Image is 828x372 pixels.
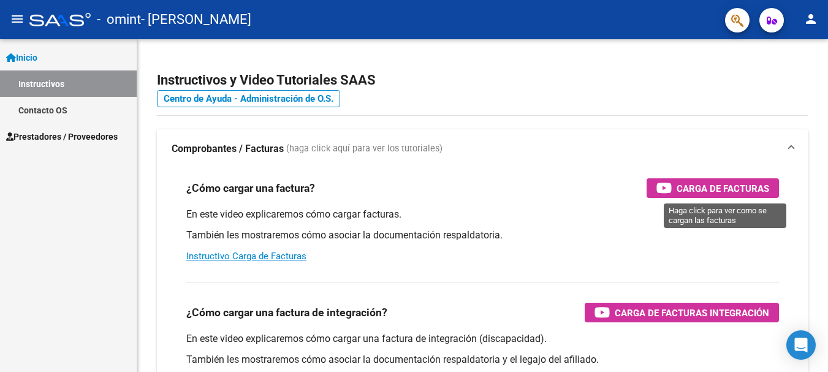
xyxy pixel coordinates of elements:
[186,353,779,366] p: También les mostraremos cómo asociar la documentación respaldatoria y el legajo del afiliado.
[6,51,37,64] span: Inicio
[6,130,118,143] span: Prestadores / Proveedores
[615,305,769,321] span: Carga de Facturas Integración
[186,208,779,221] p: En este video explicaremos cómo cargar facturas.
[186,332,779,346] p: En este video explicaremos cómo cargar una factura de integración (discapacidad).
[157,69,808,92] h2: Instructivos y Video Tutoriales SAAS
[10,12,25,26] mat-icon: menu
[141,6,251,33] span: - [PERSON_NAME]
[647,178,779,198] button: Carga de Facturas
[186,180,315,197] h3: ¿Cómo cargar una factura?
[172,142,284,156] strong: Comprobantes / Facturas
[186,304,387,321] h3: ¿Cómo cargar una factura de integración?
[157,129,808,169] mat-expansion-panel-header: Comprobantes / Facturas (haga click aquí para ver los tutoriales)
[585,303,779,322] button: Carga de Facturas Integración
[786,330,816,360] div: Open Intercom Messenger
[803,12,818,26] mat-icon: person
[677,181,769,196] span: Carga de Facturas
[186,251,306,262] a: Instructivo Carga de Facturas
[97,6,141,33] span: - omint
[157,90,340,107] a: Centro de Ayuda - Administración de O.S.
[186,229,779,242] p: También les mostraremos cómo asociar la documentación respaldatoria.
[286,142,442,156] span: (haga click aquí para ver los tutoriales)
